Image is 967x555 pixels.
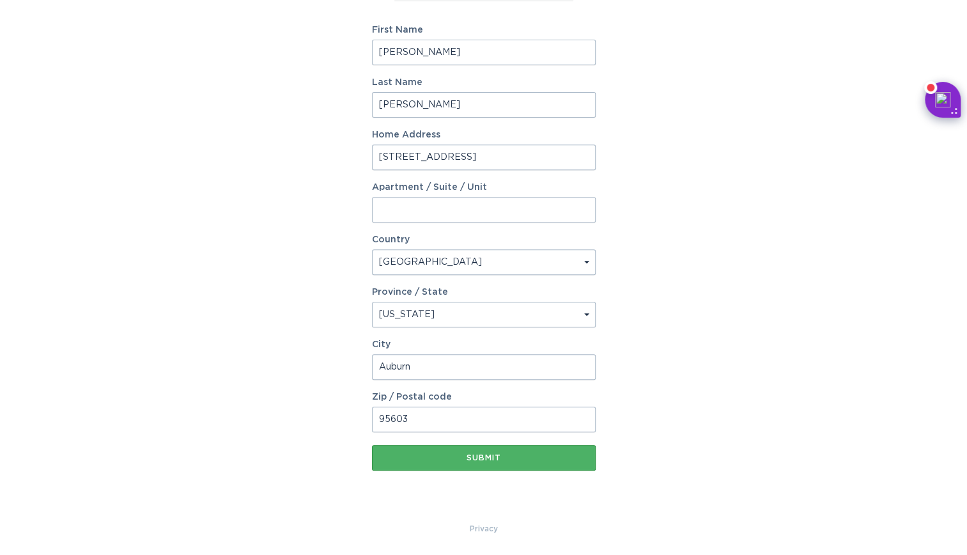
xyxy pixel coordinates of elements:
label: Home Address [372,130,596,139]
label: Zip / Postal code [372,393,596,402]
label: Country [372,235,410,244]
button: Submit [372,445,596,471]
label: First Name [372,26,596,35]
label: Province / State [372,288,448,297]
label: City [372,340,596,349]
div: Submit [378,454,589,462]
label: Apartment / Suite / Unit [372,183,596,192]
label: Last Name [372,78,596,87]
a: Privacy Policy & Terms of Use [470,522,498,536]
